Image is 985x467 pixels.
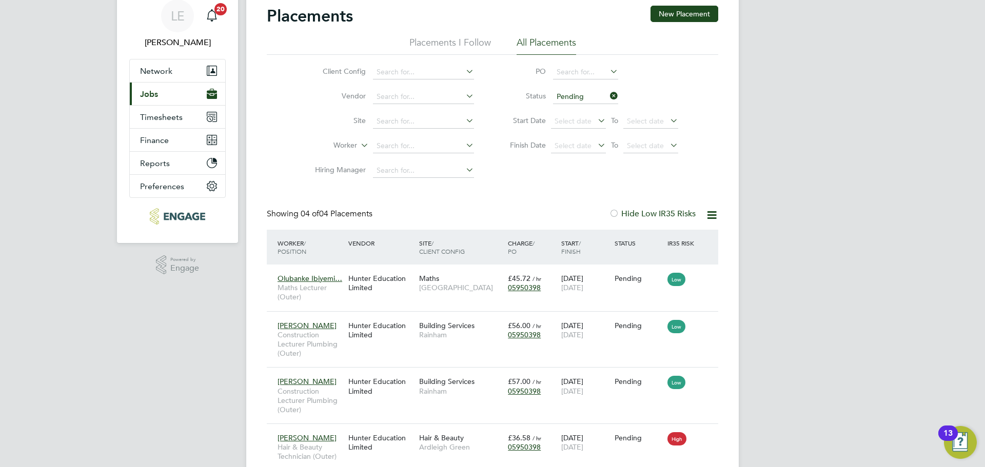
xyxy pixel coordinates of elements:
[373,139,474,153] input: Search for...
[508,239,535,255] span: / PO
[615,377,663,386] div: Pending
[559,316,612,344] div: [DATE]
[627,141,664,150] span: Select date
[140,112,183,122] span: Timesheets
[419,387,503,396] span: Rainham
[298,140,357,151] label: Worker
[156,255,200,275] a: Powered byEngage
[346,372,417,400] div: Hunter Education Limited
[150,208,205,225] img: huntereducation-logo-retina.png
[346,234,417,252] div: Vendor
[615,274,663,283] div: Pending
[508,283,541,292] span: 05950398
[559,234,612,260] div: Start
[555,116,592,126] span: Select date
[171,9,185,23] span: LE
[373,65,474,79] input: Search for...
[561,239,581,255] span: / Finish
[170,264,199,273] span: Engage
[419,433,464,442] span: Hair & Beauty
[419,321,475,330] span: Building Services
[373,164,474,178] input: Search for...
[214,3,227,15] span: 20
[130,83,225,105] button: Jobs
[278,387,343,415] span: Construction Lecturer Plumbing (Outer)
[301,209,372,219] span: 04 Placements
[508,330,541,339] span: 05950398
[533,378,541,385] span: / hr
[555,141,592,150] span: Select date
[170,255,199,264] span: Powered by
[419,442,503,452] span: Ardleigh Green
[500,91,546,100] label: Status
[130,129,225,151] button: Finance
[278,321,337,330] span: [PERSON_NAME]
[667,273,685,286] span: Low
[140,158,170,168] span: Reports
[612,234,665,252] div: Status
[346,316,417,344] div: Hunter Education Limited
[278,377,337,386] span: [PERSON_NAME]
[665,234,700,252] div: IR35 Risk
[615,433,663,442] div: Pending
[500,140,546,150] label: Finish Date
[561,387,583,396] span: [DATE]
[129,208,226,225] a: Go to home page
[667,376,685,389] span: Low
[278,283,343,301] span: Maths Lecturer (Outer)
[419,330,503,339] span: Rainham
[278,274,342,283] span: Olubanke Ibiyemi…
[419,283,503,292] span: [GEOGRAPHIC_DATA]
[130,106,225,128] button: Timesheets
[553,90,618,104] input: Select one
[500,67,546,76] label: PO
[140,89,158,99] span: Jobs
[508,274,530,283] span: £45.72
[667,320,685,333] span: Low
[517,36,576,55] li: All Placements
[275,428,718,436] a: [PERSON_NAME]Hair & Beauty Technician (Outer)Hunter Education LimitedHair & BeautyArdleigh Green£...
[609,209,696,219] label: Hide Low IR35 Risks
[533,275,541,282] span: / hr
[346,428,417,457] div: Hunter Education Limited
[508,377,530,386] span: £57.00
[275,268,718,277] a: Olubanke Ibiyemi…Maths Lecturer (Outer)Hunter Education LimitedMaths[GEOGRAPHIC_DATA]£45.72 / hr0...
[301,209,319,219] span: 04 of
[508,321,530,330] span: £56.00
[561,330,583,339] span: [DATE]
[505,234,559,260] div: Charge
[553,65,618,79] input: Search for...
[615,321,663,330] div: Pending
[129,36,226,49] span: Laurence Elkington
[130,175,225,197] button: Preferences
[278,330,343,358] span: Construction Lecturer Plumbing (Outer)
[267,6,353,26] h2: Placements
[561,442,583,452] span: [DATE]
[140,66,172,76] span: Network
[307,116,366,125] label: Site
[508,442,541,452] span: 05950398
[627,116,664,126] span: Select date
[943,433,953,446] div: 13
[373,114,474,129] input: Search for...
[667,432,686,445] span: High
[140,135,169,145] span: Finance
[373,90,474,104] input: Search for...
[944,426,977,459] button: Open Resource Center, 13 new notifications
[500,116,546,125] label: Start Date
[409,36,491,55] li: Placements I Follow
[559,269,612,297] div: [DATE]
[508,433,530,442] span: £36.58
[533,434,541,442] span: / hr
[419,377,475,386] span: Building Services
[140,181,184,191] span: Preferences
[651,6,718,22] button: New Placement
[508,387,541,396] span: 05950398
[275,234,346,260] div: Worker
[267,209,375,219] div: Showing
[533,322,541,330] span: / hr
[278,442,343,461] span: Hair & Beauty Technician (Outer)
[307,165,366,174] label: Hiring Manager
[559,372,612,400] div: [DATE]
[608,114,621,127] span: To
